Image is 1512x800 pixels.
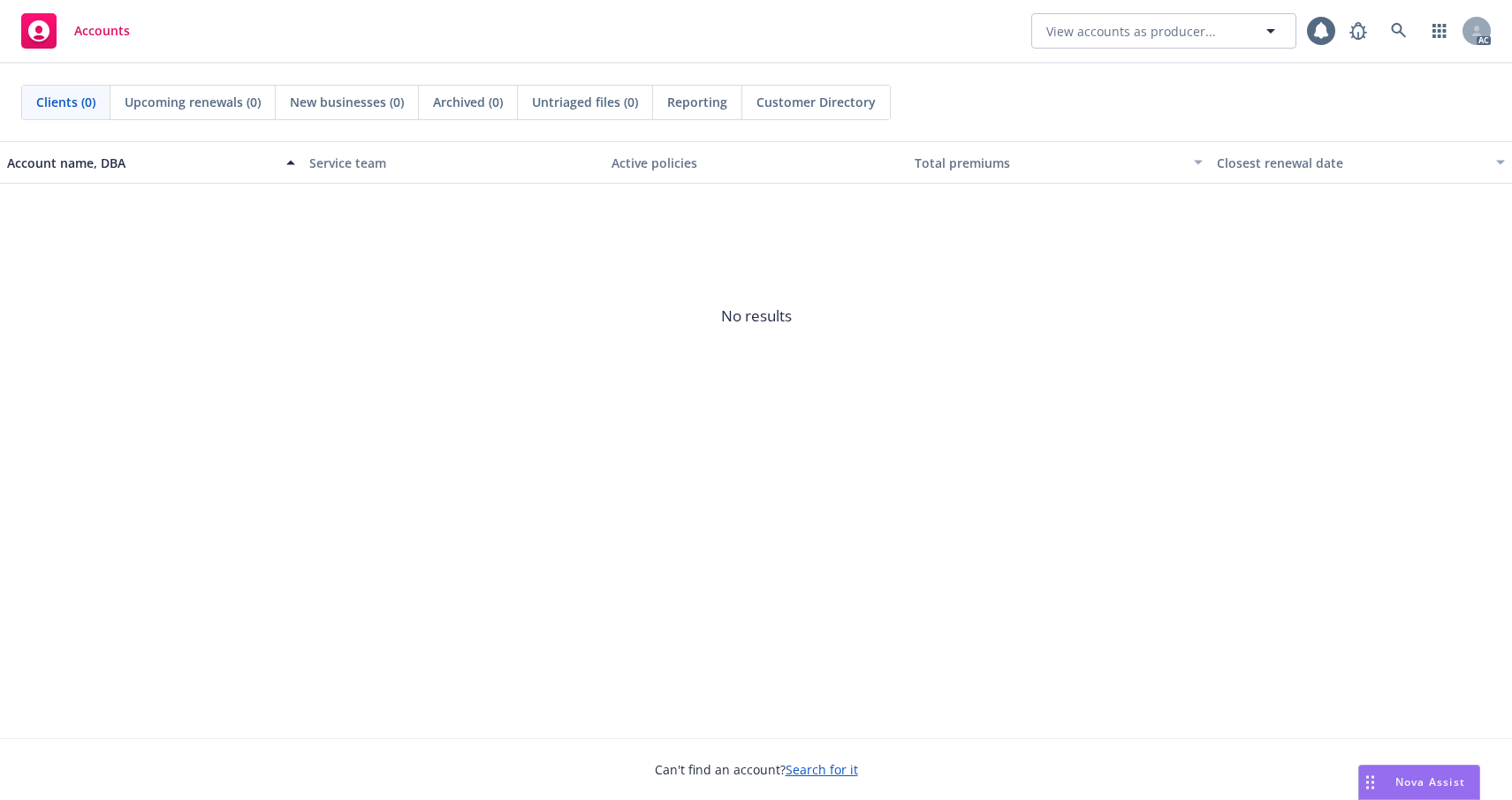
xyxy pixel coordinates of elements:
a: Switch app [1422,13,1457,49]
div: Closest renewal date [1217,154,1485,172]
button: Closest renewal date [1210,141,1512,184]
button: Total premiums [908,141,1210,184]
div: Total premiums [915,154,1183,172]
button: Active policies [604,141,907,184]
span: Customer Directory [756,93,876,111]
span: Upcoming renewals (0) [125,93,261,111]
span: Nova Assist [1395,774,1465,789]
button: View accounts as producer... [1031,13,1296,49]
button: Nova Assist [1358,765,1480,800]
span: Can't find an account? [655,760,858,779]
div: Account name, DBA [7,154,276,172]
span: New businesses (0) [290,93,404,111]
div: Active policies [612,154,900,172]
a: Report a Bug [1341,13,1376,49]
span: Untriaged files (0) [532,93,638,111]
div: Service team [309,154,597,172]
button: Service team [302,141,604,184]
span: Reporting [667,93,727,111]
span: Archived (0) [433,93,503,111]
span: Clients (0) [36,93,95,111]
span: View accounts as producer... [1046,22,1216,41]
span: Accounts [74,24,130,38]
div: Drag to move [1359,766,1381,799]
a: Search for it [786,761,858,778]
a: Search [1381,13,1417,49]
a: Accounts [14,6,137,56]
